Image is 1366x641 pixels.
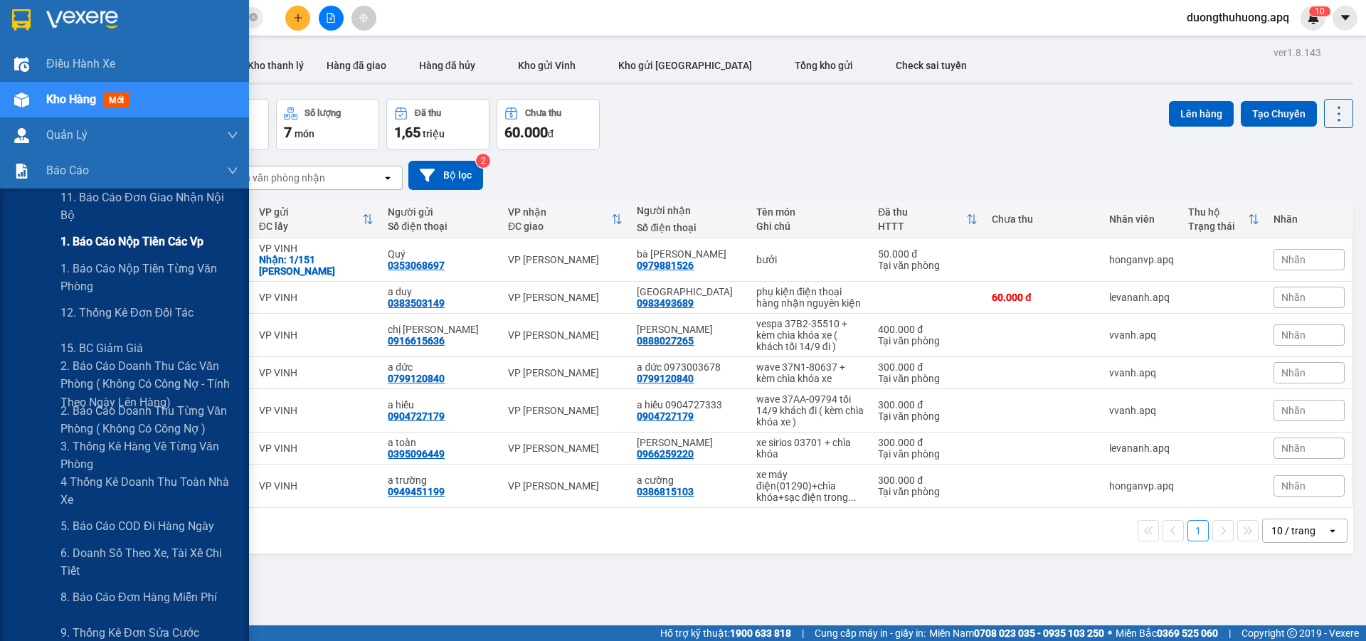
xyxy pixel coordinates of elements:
div: VP [PERSON_NAME] [508,443,623,454]
div: ĐC lấy [259,221,362,232]
div: VP VINH [259,443,374,454]
div: wave 37N1-80637 + kèm chìa khóa xe [756,361,864,384]
button: file-add [319,6,344,31]
div: 300.000 đ [878,475,978,486]
span: ... [848,492,857,503]
span: Kho hàng [46,92,96,106]
span: 1. Báo cáo nộp tiền các vp [60,233,203,250]
span: Cung cấp máy in - giấy in: [815,625,926,641]
div: levananh.apq [1109,443,1174,454]
svg: open [1327,525,1338,536]
img: warehouse-icon [14,92,29,107]
span: Nhãn [1281,405,1306,416]
div: Tại văn phòng [878,486,978,497]
div: Tại văn phòng [878,448,978,460]
div: vespa 37B2-35510 + kèm chìa khóa xe ( khách tối 14/9 đi ) [756,318,864,352]
div: 10 / trang [1271,524,1315,538]
button: Kho thanh lý [236,48,315,83]
img: solution-icon [14,164,29,179]
div: 0979881526 [637,260,694,271]
div: 0888027265 [637,335,694,346]
div: 0983493689 [637,297,694,309]
span: 11. Báo cáo đơn giao nhận nội bộ [60,189,238,224]
button: plus [285,6,310,31]
button: 1 [1187,520,1209,541]
div: VP [PERSON_NAME] [508,292,623,303]
span: duongthuhuong.apq [1175,9,1301,26]
th: Toggle SortBy [501,201,630,238]
div: quang huy [637,324,741,335]
span: 2. Báo cáo doanh thu từng văn phòng ( không có công nợ ) [60,402,238,438]
div: 400.000 đ [878,324,978,335]
div: Chọn văn phòng nhận [227,171,325,185]
div: VP VINH [259,480,374,492]
div: 0383503149 [388,297,445,309]
span: Nhãn [1281,292,1306,303]
img: icon-new-feature [1307,11,1320,24]
div: VP gửi [259,206,362,218]
div: Chưa thu [525,108,561,118]
div: Số điện thoại [388,221,494,232]
span: Check sai tuyến [896,60,967,71]
span: | [802,625,804,641]
span: 6. Doanh số theo xe, tài xế chi tiết [60,544,238,580]
span: đ [548,128,554,139]
div: VP VINH [259,292,374,303]
button: Chưa thu60.000đ [497,99,600,150]
img: warehouse-icon [14,57,29,72]
div: vvanh.apq [1109,367,1174,378]
span: 3. Thống kê hàng về từng văn phòng [60,438,238,473]
div: 0799120840 [388,373,445,384]
sup: 10 [1309,6,1330,16]
sup: 2 [476,154,490,168]
div: Tại văn phòng [878,260,978,271]
div: 0916615636 [388,335,445,346]
div: a hiếu 0904727333 [637,399,741,410]
div: 300.000 đ [878,437,978,448]
button: Đã thu1,65 triệu [386,99,489,150]
span: 12. Thống kê đơn đối tác [60,304,194,322]
div: VP VINH [259,243,374,254]
div: 0395096449 [388,448,445,460]
span: mới [103,92,129,108]
span: Kho gửi [GEOGRAPHIC_DATA] [618,60,752,71]
div: ĐC giao [508,221,611,232]
div: 300.000 đ [878,361,978,373]
span: Hàng đã hủy [419,60,475,71]
div: Tại văn phòng [878,335,978,346]
div: Số lượng [305,108,341,118]
div: Ghi chú [756,221,864,232]
div: 0949451199 [388,486,445,497]
button: Tạo Chuyến [1241,101,1317,127]
div: VP VINH [259,367,374,378]
div: xuân đạt [637,437,741,448]
div: bưởi [756,254,864,265]
span: món [295,128,314,139]
div: Thu hộ [1188,206,1248,218]
span: Nhãn [1281,367,1306,378]
strong: 1900 633 818 [730,627,791,639]
th: Toggle SortBy [871,201,985,238]
div: Người nhận [637,205,741,216]
div: Người gửi [388,206,494,218]
span: Hỗ trợ kỹ thuật: [660,625,791,641]
svg: open [382,172,393,184]
div: VP VINH [259,405,374,416]
div: Trạng thái [1188,221,1248,232]
span: Miền Nam [929,625,1104,641]
span: down [227,129,238,141]
div: vvanh.apq [1109,405,1174,416]
div: vvanh.apq [1109,329,1174,341]
div: Đã thu [878,206,966,218]
span: plus [293,13,303,23]
strong: 0708 023 035 - 0935 103 250 [974,627,1104,639]
span: aim [359,13,369,23]
span: caret-down [1339,11,1352,24]
div: a đức [388,361,494,373]
span: down [227,165,238,176]
span: 1. Báo cáo nộp tiền từng văn phòng [60,260,238,295]
span: 2. Báo cáo doanh thu các văn phòng ( không có công nợ - tính theo ngày lên hàng) [60,357,238,410]
span: Kho gửi Vinh [518,60,576,71]
span: Quản Lý [46,126,88,144]
button: Số lượng7món [276,99,379,150]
